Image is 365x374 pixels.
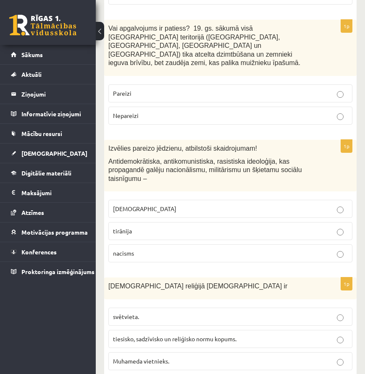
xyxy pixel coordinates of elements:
span: nacisms [113,249,134,257]
a: Konferences [11,242,85,262]
a: Mācību resursi [11,124,85,143]
a: Maksājumi [11,183,85,202]
legend: Ziņojumi [21,84,85,104]
a: Proktoringa izmēģinājums [11,262,85,281]
span: Aktuāli [21,71,42,78]
span: Proktoringa izmēģinājums [21,268,95,275]
span: tirānija [113,227,132,235]
input: Nepareizi [337,113,344,120]
span: Vai apgalvojums ir patiess? 19. gs. sākumā visā [GEOGRAPHIC_DATA] teritorijā ([GEOGRAPHIC_DATA], ... [108,25,300,66]
span: Konferences [21,248,57,256]
span: Nepareizi [113,112,139,119]
span: [DEMOGRAPHIC_DATA] [21,149,87,157]
span: Mācību resursi [21,130,62,137]
a: Atzīmes [11,203,85,222]
span: Izvēlies pareizo jēdzienu, atbilstoši skaidrojumam! [108,145,257,152]
input: tiesisko, sadzīvisko un reliģisko normu kopums. [337,337,344,343]
a: Ziņojumi [11,84,85,104]
span: svētvieta. [113,313,139,320]
span: Antidemokrātiska, antikomunistiska, rasistiska ideoloģija, kas propagandē galēju nacionālismu, mi... [108,158,302,182]
input: svētvieta. [337,314,344,321]
legend: Informatīvie ziņojumi [21,104,85,123]
legend: Maksājumi [21,183,85,202]
span: Sākums [21,51,43,58]
span: tiesisko, sadzīvisko un reliģisko normu kopums. [113,335,236,343]
a: Aktuāli [11,65,85,84]
input: [DEMOGRAPHIC_DATA] [337,207,344,213]
a: Digitālie materiāli [11,163,85,183]
span: Pareizi [113,89,131,97]
p: 1p [341,277,352,290]
input: Muhameda vietnieks. [337,359,344,366]
span: [DEMOGRAPHIC_DATA] reliģijā [DEMOGRAPHIC_DATA] ir [108,282,287,290]
a: Rīgas 1. Tālmācības vidusskola [9,15,76,36]
input: Pareizi [337,91,344,98]
a: Sākums [11,45,85,64]
span: [DEMOGRAPHIC_DATA] [113,205,176,212]
span: Muhameda vietnieks. [113,357,169,365]
span: Atzīmes [21,209,44,216]
input: nacisms [337,251,344,258]
input: tirānija [337,229,344,235]
p: 1p [341,139,352,153]
p: 1p [341,19,352,33]
span: Digitālie materiāli [21,169,71,177]
a: Informatīvie ziņojumi [11,104,85,123]
a: Motivācijas programma [11,222,85,242]
a: [DEMOGRAPHIC_DATA] [11,144,85,163]
span: Motivācijas programma [21,228,88,236]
